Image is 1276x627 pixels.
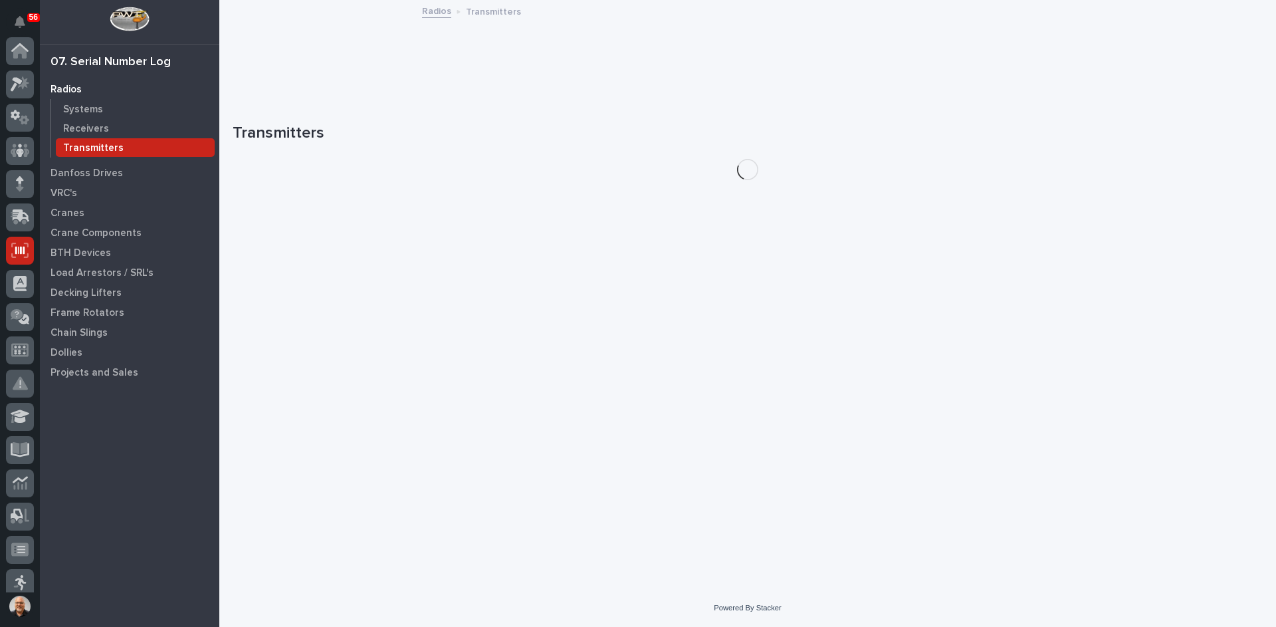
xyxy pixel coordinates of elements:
[6,8,34,36] button: Notifications
[40,183,219,203] a: VRC's
[51,307,124,319] p: Frame Rotators
[466,3,521,18] p: Transmitters
[51,119,219,138] a: Receivers
[51,207,84,219] p: Cranes
[63,123,109,135] p: Receivers
[40,303,219,322] a: Frame Rotators
[51,367,138,379] p: Projects and Sales
[51,138,219,157] a: Transmitters
[63,142,124,154] p: Transmitters
[6,592,34,620] button: users-avatar
[29,13,38,22] p: 56
[51,247,111,259] p: BTH Devices
[40,322,219,342] a: Chain Slings
[233,124,1263,143] h1: Transmitters
[40,203,219,223] a: Cranes
[422,3,451,18] a: Radios
[51,188,77,199] p: VRC's
[714,604,781,612] a: Powered By Stacker
[51,84,82,96] p: Radios
[40,223,219,243] a: Crane Components
[40,362,219,382] a: Projects and Sales
[51,227,142,239] p: Crane Components
[17,16,34,37] div: Notifications56
[51,267,154,279] p: Load Arrestors / SRL's
[110,7,149,31] img: Workspace Logo
[40,163,219,183] a: Danfoss Drives
[51,168,123,180] p: Danfoss Drives
[51,100,219,118] a: Systems
[63,104,103,116] p: Systems
[40,79,219,99] a: Radios
[40,342,219,362] a: Dollies
[40,243,219,263] a: BTH Devices
[40,263,219,283] a: Load Arrestors / SRL's
[51,327,108,339] p: Chain Slings
[51,287,122,299] p: Decking Lifters
[51,55,171,70] div: 07. Serial Number Log
[51,347,82,359] p: Dollies
[40,283,219,303] a: Decking Lifters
